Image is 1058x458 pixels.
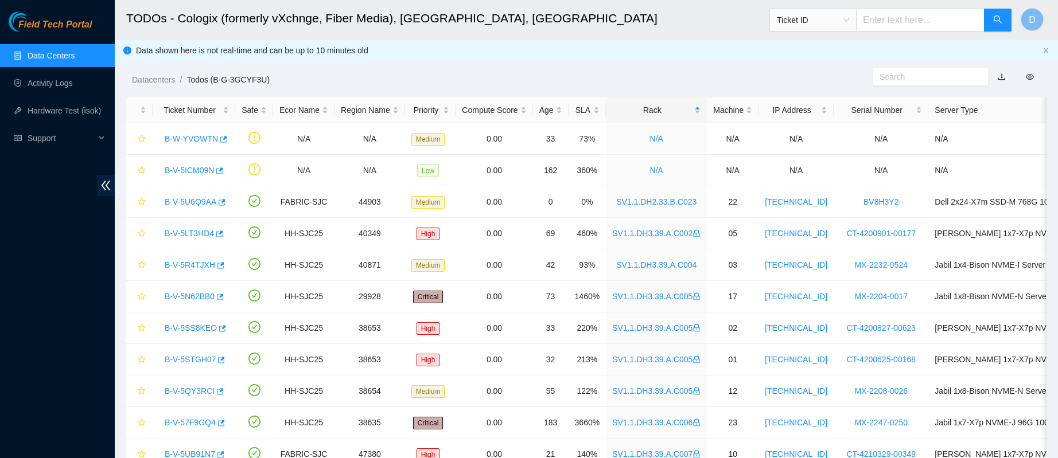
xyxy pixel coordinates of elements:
a: [TECHNICAL_ID] [765,260,827,269]
td: 0% [569,186,606,218]
span: eye [1026,73,1034,81]
td: 17 [707,281,759,312]
input: Enter text here... [856,9,985,32]
span: High [417,322,440,335]
a: N/A [650,166,663,175]
td: 0.00 [456,218,532,249]
a: [TECHNICAL_ID] [765,418,827,427]
td: HH-SJC25 [273,249,334,281]
span: High [417,228,440,240]
span: check-circle [248,353,260,365]
button: star [133,130,146,148]
td: 22 [707,186,759,218]
td: N/A [759,123,834,155]
td: 38653 [334,344,405,375]
td: 32 [533,344,569,375]
button: star [133,319,146,337]
span: Low [417,165,439,177]
button: star [133,287,146,306]
span: High [417,354,440,366]
span: search [993,15,1002,26]
td: N/A [707,123,759,155]
td: 220% [569,312,606,344]
td: 0.00 [456,375,532,407]
span: lock [693,292,701,300]
td: 122% [569,375,606,407]
span: lock [693,355,701,363]
td: 0.00 [456,281,532,312]
a: B-V-5STGH07 [165,355,216,364]
td: HH-SJC25 [273,344,334,375]
td: N/A [834,123,928,155]
td: 03 [707,249,759,281]
a: BV8H3Y2 [863,197,898,206]
a: N/A [650,134,663,143]
td: 44903 [334,186,405,218]
button: star [133,161,146,179]
button: star [133,413,146,432]
td: 38653 [334,312,405,344]
td: N/A [759,155,834,186]
td: N/A [273,155,334,186]
td: 0.00 [456,249,532,281]
td: 69 [533,218,569,249]
a: MX-2232-0524 [854,260,908,269]
span: Medium [411,259,445,272]
a: B-V-5N62BB0 [165,292,215,301]
span: lock [693,229,701,237]
a: B-V-5QY3RCI [165,386,215,396]
span: lock [693,387,701,395]
td: 213% [569,344,606,375]
a: B-W-YVOWTN [165,134,218,143]
span: Critical [413,291,444,303]
a: SV1.1.DH3.39.A.C004 [616,260,697,269]
span: lock [693,450,701,458]
button: search [984,9,1012,32]
a: [TECHNICAL_ID] [765,229,827,238]
td: 42 [533,249,569,281]
span: star [138,198,146,207]
a: [TECHNICAL_ID] [765,292,827,301]
td: HH-SJC25 [273,312,334,344]
td: 0.00 [456,312,532,344]
td: 55 [533,375,569,407]
td: 40871 [334,249,405,281]
span: check-circle [248,416,260,428]
button: star [133,382,146,400]
td: 1460% [569,281,606,312]
td: HH-SJC25 [273,375,334,407]
span: star [138,387,146,396]
a: Todos (B-G-3GCYF3U) [186,75,270,84]
a: B-V-5LT3HD4 [165,229,214,238]
td: 29928 [334,281,405,312]
span: D [1029,13,1036,27]
button: D [1021,8,1044,31]
input: Search [880,71,973,83]
button: star [133,193,146,211]
span: star [138,166,146,175]
span: lock [693,418,701,426]
td: 01 [707,344,759,375]
td: 38635 [334,407,405,439]
span: Support [28,127,95,150]
span: lock [693,324,701,332]
a: [TECHNICAL_ID] [765,323,827,332]
td: 0 [533,186,569,218]
a: SV1.1.DH3.39.A.C005lock [612,292,701,301]
span: check-circle [248,384,260,396]
td: HH-SJC25 [273,218,334,249]
td: 0.00 [456,123,532,155]
td: 05 [707,218,759,249]
a: Data Centers [28,51,75,60]
a: B-V-5U6Q9AA [165,197,216,206]
a: B-V-5R4TJXH [165,260,215,269]
button: close [1043,47,1049,54]
a: SV1.1.DH3.39.A.C005lock [612,323,701,332]
a: SV1.1.DH3.39.A.C002lock [612,229,701,238]
a: Hardware Test (isok) [28,106,101,115]
td: 162 [533,155,569,186]
span: star [138,355,146,365]
td: 02 [707,312,759,344]
span: star [138,135,146,144]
